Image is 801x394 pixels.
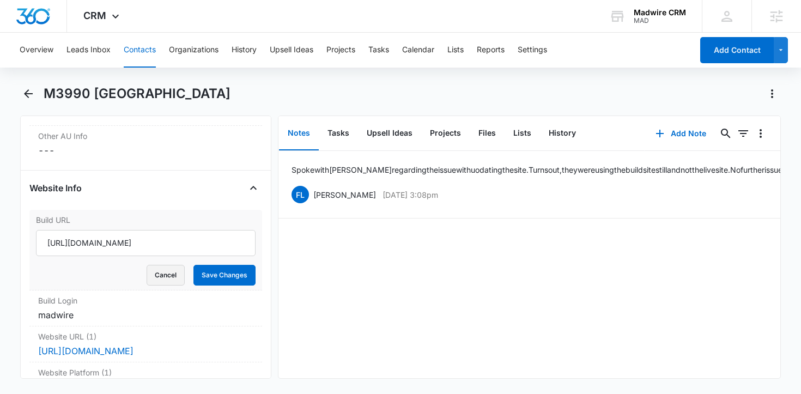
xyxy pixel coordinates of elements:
[447,33,464,68] button: Lists
[505,117,540,150] button: Lists
[763,85,781,102] button: Actions
[368,33,389,68] button: Tasks
[29,181,82,195] h4: Website Info
[717,125,735,142] button: Search...
[292,164,793,175] p: Spoke with [PERSON_NAME] regarding the issue with uodating the site. Turns out, they were using t...
[326,33,355,68] button: Projects
[735,125,752,142] button: Filters
[645,120,717,147] button: Add Note
[66,33,111,68] button: Leads Inbox
[319,117,358,150] button: Tasks
[20,33,53,68] button: Overview
[383,189,438,201] p: [DATE] 3:08pm
[29,126,263,161] div: Other AU Info---
[44,86,230,102] h1: M3990 [GEOGRAPHIC_DATA]
[700,37,774,63] button: Add Contact
[279,117,319,150] button: Notes
[36,214,256,226] label: Build URL
[402,33,434,68] button: Calendar
[83,10,106,21] span: CRM
[634,17,686,25] div: account id
[358,117,421,150] button: Upsell Ideas
[147,265,185,286] button: Cancel
[38,331,254,342] label: Website URL (1)
[270,33,313,68] button: Upsell Ideas
[313,189,376,201] p: [PERSON_NAME]
[169,33,219,68] button: Organizations
[518,33,547,68] button: Settings
[421,117,470,150] button: Projects
[29,326,263,362] div: Website URL (1)[URL][DOMAIN_NAME]
[38,144,254,157] dd: ---
[38,367,254,378] label: Website Platform (1)
[477,33,505,68] button: Reports
[20,85,37,102] button: Back
[470,117,505,150] button: Files
[38,345,133,356] a: [URL][DOMAIN_NAME]
[38,295,254,306] label: Build Login
[38,130,254,142] label: Other AU Info
[245,179,262,197] button: Close
[752,125,769,142] button: Overflow Menu
[634,8,686,17] div: account name
[36,230,256,256] input: Build URL
[29,290,263,326] div: Build Loginmadwire
[38,308,254,322] div: madwire
[193,265,256,286] button: Save Changes
[232,33,257,68] button: History
[540,117,585,150] button: History
[124,33,156,68] button: Contacts
[292,186,309,203] span: FL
